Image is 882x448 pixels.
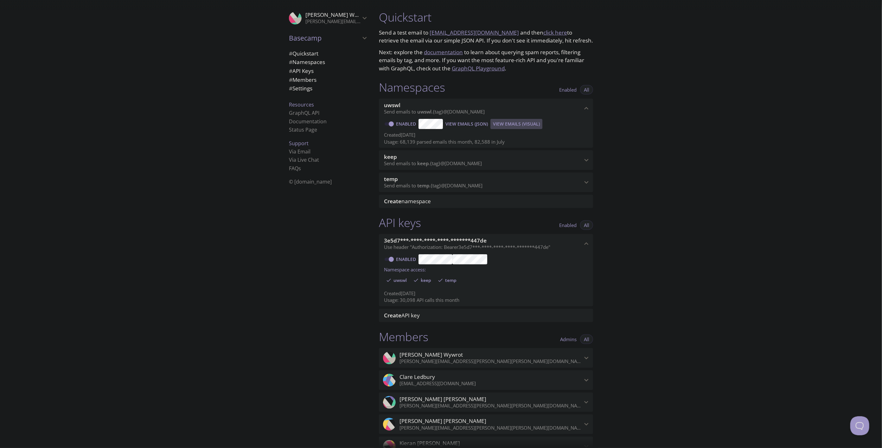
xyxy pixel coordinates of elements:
span: Resources [289,101,314,108]
span: © [DOMAIN_NAME] [289,178,332,185]
span: Clare Ledbury [399,373,435,380]
div: Krzysztof Wywrot [379,348,593,368]
span: Send emails to . {tag} @[DOMAIN_NAME] [384,160,482,166]
div: keep namespace [379,150,593,170]
span: uwswl [384,101,400,109]
a: Enabled [395,121,419,127]
div: Create namespace [379,195,593,208]
span: Create [384,198,401,205]
span: [PERSON_NAME] Wywrot [305,11,369,18]
span: Basecamp [289,34,361,42]
span: uwswl [417,108,431,115]
span: [PERSON_NAME] [PERSON_NAME] [399,418,486,425]
a: GraphQL Playground [452,65,505,72]
button: All [580,85,593,94]
p: [PERSON_NAME][EMAIL_ADDRESS][PERSON_NAME][PERSON_NAME][DOMAIN_NAME] [305,18,361,25]
div: Richard Rodriguez [379,414,593,434]
div: Create API Key [379,309,593,322]
span: # [289,67,292,75]
p: Created [DATE] [384,290,588,297]
div: Ian Scrivens [379,393,593,412]
div: Clare Ledbury [379,370,593,390]
span: keep [384,153,397,160]
span: [PERSON_NAME] Wywrot [399,351,463,358]
a: FAQ [289,165,301,172]
span: uwswl [390,277,411,283]
p: [EMAIL_ADDRESS][DOMAIN_NAME] [399,380,582,387]
div: keep [412,275,435,285]
span: Quickstart [289,50,318,57]
span: [PERSON_NAME] [PERSON_NAME] [399,396,486,403]
span: API key [384,312,420,319]
div: temp namespace [379,172,593,192]
span: API Keys [289,67,314,75]
span: # [289,50,292,57]
h1: Namespaces [379,80,445,94]
button: View Emails (JSON) [443,119,490,129]
a: click here [543,29,567,36]
a: Via Live Chat [289,156,319,163]
a: [EMAIL_ADDRESS][DOMAIN_NAME] [430,29,519,36]
span: # [289,58,292,66]
button: View Emails (Visual) [490,119,542,129]
label: Namespace access: [384,264,426,274]
button: All [580,220,593,230]
div: Team Settings [284,84,371,93]
div: uwswl [385,275,411,285]
a: Documentation [289,118,327,125]
div: temp [436,275,460,285]
span: keep [417,277,435,283]
div: Krzysztof Wywrot [284,8,371,29]
button: Enabled [555,85,580,94]
div: Quickstart [284,49,371,58]
span: Send emails to . {tag} @[DOMAIN_NAME] [384,108,485,115]
span: Settings [289,85,312,92]
a: documentation [424,49,463,56]
div: Namespaces [284,58,371,67]
div: uwswl namespace [379,99,593,118]
span: View Emails (JSON) [445,120,488,128]
span: temp [417,182,429,189]
div: Basecamp [284,30,371,46]
p: Send a test email to and then to retrieve the email via our simple JSON API. If you don't see it ... [379,29,593,45]
p: [PERSON_NAME][EMAIL_ADDRESS][PERSON_NAME][PERSON_NAME][DOMAIN_NAME] [399,403,582,409]
span: Send emails to . {tag} @[DOMAIN_NAME] [384,182,483,189]
a: GraphQL API [289,109,319,116]
span: # [289,85,292,92]
span: s [298,165,301,172]
span: temp [384,175,398,183]
p: Usage: 68,139 parsed emails this month, 82,588 in July [384,139,588,145]
button: Enabled [555,220,580,230]
span: Namespaces [289,58,325,66]
a: Via Email [289,148,310,155]
span: Members [289,76,316,83]
div: API Keys [284,67,371,75]
button: All [580,334,593,344]
p: [PERSON_NAME][EMAIL_ADDRESS][PERSON_NAME][PERSON_NAME][DOMAIN_NAME] [399,425,582,431]
span: keep [417,160,429,166]
button: Admins [556,334,580,344]
span: temp [441,277,460,283]
h1: Members [379,330,428,344]
span: Create [384,312,401,319]
a: Enabled [395,256,419,262]
a: Status Page [289,126,317,133]
h1: Quickstart [379,10,593,24]
span: # [289,76,292,83]
span: View Emails (Visual) [493,120,540,128]
p: Next: explore the to learn about querying spam reports, filtering emails by tag, and more. If you... [379,48,593,73]
span: Support [289,140,309,147]
p: [PERSON_NAME][EMAIL_ADDRESS][PERSON_NAME][PERSON_NAME][DOMAIN_NAME] [399,358,582,365]
p: Created [DATE] [384,132,588,138]
div: Members [284,75,371,84]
